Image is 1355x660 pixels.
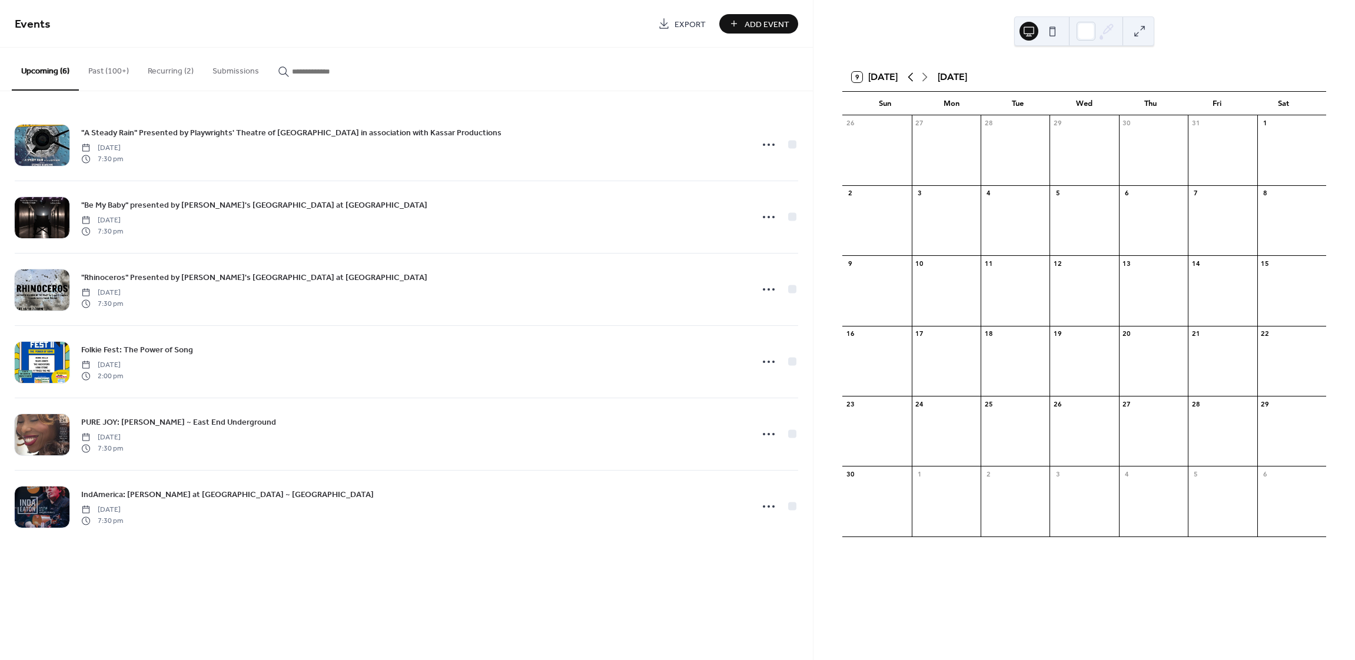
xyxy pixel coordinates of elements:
div: Wed [1051,92,1118,115]
span: [DATE] [81,432,123,443]
button: Submissions [203,48,268,89]
a: "Rhinoceros" Presented by [PERSON_NAME]'s [GEOGRAPHIC_DATA] at [GEOGRAPHIC_DATA] [81,271,427,284]
span: 7:30 pm [81,298,123,309]
button: Upcoming (6) [12,48,79,91]
div: Tue [985,92,1051,115]
div: 14 [1191,259,1200,268]
span: 7:30 pm [81,443,123,454]
div: 1 [915,469,924,478]
div: 30 [846,469,855,478]
a: "Be My Baby" presented by [PERSON_NAME]'s [GEOGRAPHIC_DATA] at [GEOGRAPHIC_DATA] [81,198,427,212]
div: 31 [1191,119,1200,128]
div: Sat [1250,92,1317,115]
div: 17 [915,329,924,338]
div: 4 [1122,469,1131,478]
div: 11 [984,259,993,268]
div: 7 [1191,189,1200,198]
span: Add Event [745,18,789,31]
div: Sun [852,92,918,115]
div: 3 [1053,469,1062,478]
div: 24 [915,399,924,408]
div: 20 [1122,329,1131,338]
span: Folkie Fest: The Power of Song [81,344,193,356]
div: Mon [918,92,985,115]
a: PURE JOY: [PERSON_NAME] ~ East End Underground [81,415,276,429]
span: [DATE] [81,505,123,515]
div: 2 [984,469,993,478]
div: 13 [1122,259,1131,268]
div: 9 [846,259,855,268]
div: 29 [1053,119,1062,128]
span: 7:30 pm [81,226,123,236]
div: 21 [1191,329,1200,338]
div: 5 [1053,189,1062,198]
div: 26 [846,119,855,128]
div: 23 [846,399,855,408]
div: 29 [1261,399,1270,408]
span: 7:30 pm [81,154,123,164]
div: 1 [1261,119,1270,128]
div: 27 [915,119,924,128]
div: 8 [1261,189,1270,198]
button: Past (100+) [79,48,138,89]
div: 6 [1261,469,1270,478]
div: 18 [984,329,993,338]
div: 26 [1053,399,1062,408]
a: Folkie Fest: The Power of Song [81,343,193,356]
a: Export [649,14,715,34]
span: "A Steady Rain" Presented by Playwrights' Theatre of [GEOGRAPHIC_DATA] in association with Kassar... [81,127,502,139]
div: [DATE] [938,70,967,84]
div: 25 [984,399,993,408]
span: "Rhinoceros" Presented by [PERSON_NAME]'s [GEOGRAPHIC_DATA] at [GEOGRAPHIC_DATA] [81,272,427,284]
div: 4 [984,189,993,198]
span: 7:30 pm [81,515,123,526]
div: 12 [1053,259,1062,268]
div: 28 [1191,399,1200,408]
span: PURE JOY: [PERSON_NAME] ~ East End Underground [81,416,276,429]
span: [DATE] [81,288,123,298]
div: 27 [1122,399,1131,408]
a: IndAmerica: [PERSON_NAME] at [GEOGRAPHIC_DATA] ~ [GEOGRAPHIC_DATA] [81,488,374,501]
div: 6 [1122,189,1131,198]
span: Events [15,13,51,36]
span: "Be My Baby" presented by [PERSON_NAME]'s [GEOGRAPHIC_DATA] at [GEOGRAPHIC_DATA] [81,199,427,212]
span: 2:00 pm [81,371,123,381]
div: 30 [1122,119,1131,128]
span: IndAmerica: [PERSON_NAME] at [GEOGRAPHIC_DATA] ~ [GEOGRAPHIC_DATA] [81,489,374,501]
a: "A Steady Rain" Presented by Playwrights' Theatre of [GEOGRAPHIC_DATA] in association with Kassar... [81,126,502,139]
div: 22 [1261,329,1270,338]
button: 9[DATE] [848,69,902,85]
button: Recurring (2) [138,48,203,89]
div: 16 [846,329,855,338]
div: 3 [915,189,924,198]
div: 5 [1191,469,1200,478]
div: 19 [1053,329,1062,338]
span: Export [675,18,706,31]
div: 2 [846,189,855,198]
div: Fri [1184,92,1250,115]
div: 15 [1261,259,1270,268]
span: [DATE] [81,143,123,154]
span: [DATE] [81,215,123,226]
div: 28 [984,119,993,128]
button: Add Event [719,14,798,34]
span: [DATE] [81,360,123,371]
div: 10 [915,259,924,268]
div: Thu [1118,92,1184,115]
